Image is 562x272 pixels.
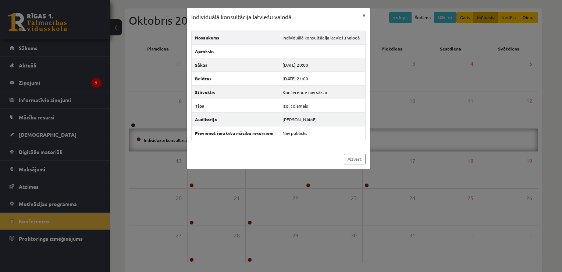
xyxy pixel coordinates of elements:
th: Stāvoklis [191,85,279,99]
th: Tips [191,99,279,112]
td: [PERSON_NAME] [279,112,365,126]
th: Auditorija [191,112,279,126]
td: Izglītojamais [279,99,365,112]
th: Beidzas [191,72,279,85]
h3: Individuālā konsultācija latviešu valodā [191,13,291,21]
td: Konference nav sākta [279,85,365,99]
td: [DATE] 21:00 [279,72,365,85]
th: Sākas [191,58,279,72]
td: Individuālā konsultācija latviešu valodā [279,31,365,44]
th: Pievienot ierakstu mācību resursiem [191,126,279,140]
td: [DATE] 20:00 [279,58,365,72]
a: Aizvērt [344,154,366,164]
th: Nosaukums [191,31,279,44]
button: × [358,8,370,22]
th: Apraksts [191,44,279,58]
td: Nav publisks [279,126,365,140]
